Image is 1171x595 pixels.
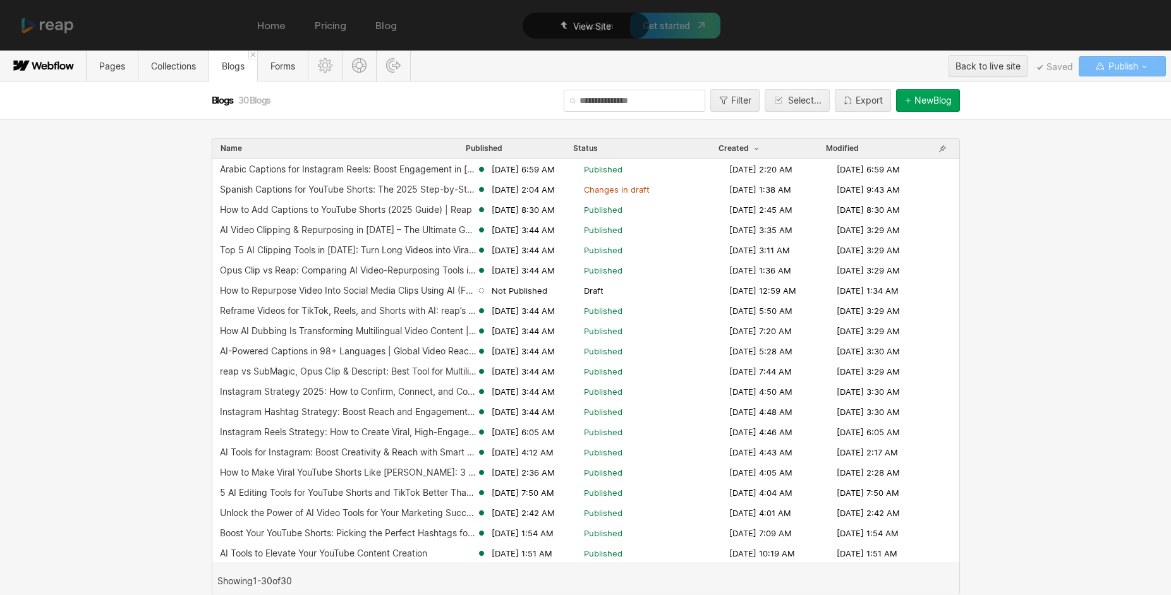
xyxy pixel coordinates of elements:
span: Draft [584,285,604,296]
span: [DATE] 4:05 AM [729,467,792,478]
div: New Blog [914,95,952,105]
span: [DATE] 4:43 AM [729,447,792,458]
span: Published [584,507,622,519]
span: Published [584,305,622,316]
div: How to Add Captions to YouTube Shorts (2025 Guide) | Reap [220,205,472,215]
span: [DATE] 1:54 AM [492,527,554,539]
span: [DATE] 2:20 AM [729,164,792,175]
span: Published [584,406,622,418]
span: [DATE] 1:51 AM [492,548,552,559]
span: [DATE] 3:11 AM [729,244,790,256]
span: [DATE] 4:04 AM [729,487,792,498]
span: Published [584,426,622,438]
span: Published [584,548,622,559]
div: Unlock the Power of AI Video Tools for Your Marketing Success [220,508,476,518]
span: [DATE] 1:54 AM [837,527,899,539]
span: [DATE] 6:59 AM [492,164,555,175]
span: Published [584,224,622,236]
span: [DATE] 3:29 AM [837,325,900,337]
span: [DATE] 3:44 AM [492,325,555,337]
button: Created [718,143,762,154]
span: [DATE] 3:30 AM [837,406,900,418]
button: Publish [1079,56,1166,76]
span: [DATE] 6:05 AM [837,426,900,438]
div: AI Tools to Elevate Your YouTube Content Creation [220,548,427,558]
span: [DATE] 7:09 AM [729,527,792,539]
button: NewBlog [896,89,960,112]
button: Export [835,89,891,112]
span: [DATE] 3:30 AM [837,346,900,357]
span: Showing 1 - 30 of 30 [217,576,292,586]
span: [DATE] 6:59 AM [837,164,900,175]
span: [DATE] 7:50 AM [492,487,554,498]
span: Published [584,325,622,337]
span: Forms [270,61,295,71]
span: [DATE] 1:38 AM [729,184,791,195]
span: Created [719,143,761,153]
span: [DATE] 1:36 AM [729,265,791,276]
div: Instagram Hashtag Strategy: Boost Reach and Engagement the Smart Way [220,407,476,417]
button: Status [573,143,598,154]
span: Modified [826,143,859,153]
button: Published [465,143,503,154]
span: [DATE] 12:59 AM [729,285,796,296]
span: [DATE] 3:29 AM [837,244,900,256]
div: Export [856,95,883,105]
span: [DATE] 6:05 AM [492,426,555,438]
span: Saved [1037,64,1073,71]
div: Filter [731,95,751,105]
span: [DATE] 3:44 AM [492,406,555,418]
span: 30 Blogs [238,95,270,105]
span: [DATE] 5:50 AM [729,305,792,316]
span: [DATE] 7:50 AM [837,487,899,498]
span: [DATE] 3:44 AM [492,224,555,236]
span: [DATE] 3:30 AM [837,386,900,397]
span: [DATE] 9:43 AM [837,184,900,195]
span: [DATE] 8:30 AM [492,204,555,215]
div: reap vs SubMagic, Opus Clip & Descript: Best Tool for Multilingual Video Editing [220,366,476,376]
span: [DATE] 2:28 AM [837,467,900,478]
span: [DATE] 5:28 AM [729,346,792,357]
span: [DATE] 4:48 AM [729,406,792,418]
span: [DATE] 3:29 AM [837,265,900,276]
span: Published [584,346,622,357]
div: AI Video Clipping & Repurposing in [DATE] – The Ultimate Guide for Creators [220,225,476,235]
span: [DATE] 7:44 AM [729,366,792,377]
span: Published [584,467,622,478]
div: How to Make Viral YouTube Shorts Like [PERSON_NAME]: 3 Simple Steps That Work [220,467,476,478]
div: Boost Your YouTube Shorts: Picking the Perfect Hashtags for More Views [220,528,476,538]
span: [DATE] 3:44 AM [492,366,555,377]
span: [DATE] 8:30 AM [837,204,900,215]
span: Collections [151,61,196,71]
span: Published [584,386,622,397]
span: Published [466,143,502,153]
span: [DATE] 2:42 AM [492,507,555,519]
span: Blogs [222,61,245,71]
span: Published [584,366,622,377]
span: Name [221,143,242,153]
span: [DATE] 3:44 AM [492,244,555,256]
div: Reframe Videos for TikTok, Reels, and Shorts with AI: reap’s Auto Reframe Tool [220,306,476,316]
span: [DATE] 7:20 AM [729,325,792,337]
span: [DATE] 2:42 AM [837,507,900,519]
span: Publish [1106,57,1138,76]
button: Back to live site [949,55,1028,77]
div: Instagram Strategy 2025: How to Confirm, Connect, and Convert Your Followers [220,387,476,397]
button: Filter [710,89,760,112]
span: [DATE] 3:29 AM [837,305,900,316]
span: [DATE] 4:50 AM [729,386,792,397]
button: Name [220,143,243,154]
span: Published [584,527,622,539]
span: Pages [99,61,125,71]
span: Published [584,265,622,276]
div: Spanish Captions for YouTube Shorts: The 2025 Step-by-Step [220,184,476,195]
div: Back to live site [956,57,1021,76]
span: [DATE] 4:01 AM [729,507,791,519]
span: [DATE] 2:17 AM [837,447,898,458]
div: Instagram Reels Strategy: How to Create Viral, High-Engagement Videos [220,427,476,437]
div: AI-Powered Captions in 98+ Languages | Global Video Reach with reap [220,346,476,356]
span: [DATE] 4:12 AM [492,447,554,458]
span: [DATE] 1:34 AM [837,285,899,296]
span: Published [584,487,622,498]
span: Published [584,204,622,215]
